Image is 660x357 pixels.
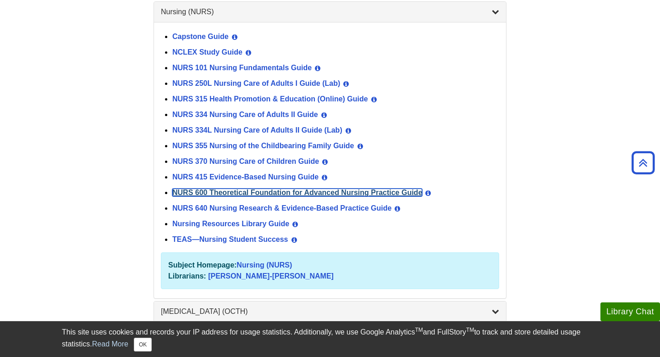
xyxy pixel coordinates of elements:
div: This site uses cookies and records your IP address for usage statistics. Additionally, we use Goo... [62,327,598,351]
strong: Librarians: [168,272,206,280]
button: Close [134,338,152,351]
a: Nursing Resources Library Guide [172,220,289,228]
a: [MEDICAL_DATA] (OCTH) [161,306,499,317]
a: Back to Top [628,156,658,169]
strong: Subject Homepage: [168,261,236,269]
a: Nursing (NURS) [236,261,292,269]
a: NURS 334L Nursing Care of Adults II Guide (Lab) [172,126,342,134]
a: NURS 355 Nursing of the Childbearing Family Guide [172,142,354,150]
a: Nursing (NURS) [161,6,499,17]
a: NURS 101 Nursing Fundamentals Guide [172,64,312,72]
button: Library Chat [600,302,660,321]
a: NCLEX Study Guide [172,48,242,56]
a: NURS 600 Theoretical Foundation for Advanced Nursing Practice Guide [172,189,422,196]
a: NURS 370 Nursing Care of Children Guide [172,157,319,165]
a: TEAS—Nursing Student Success [172,235,288,243]
a: NURS 640 Nursing Research & Evidence-Based Practice Guide [172,204,391,212]
a: NURS 315 Health Promotion & Education (Online) Guide [172,95,368,103]
sup: TM [466,327,474,333]
a: NURS 415 Evidence-Based Nursing Guide [172,173,319,181]
div: Nursing (NURS) [154,22,506,298]
a: Capstone Guide [172,33,229,40]
sup: TM [415,327,423,333]
a: NURS 250L Nursing Care of Adults I Guide (Lab) [172,79,340,87]
a: Read More [92,340,128,348]
a: [PERSON_NAME]-[PERSON_NAME] [208,272,334,280]
a: NURS 334 Nursing Care of Adults II Guide [172,111,318,118]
